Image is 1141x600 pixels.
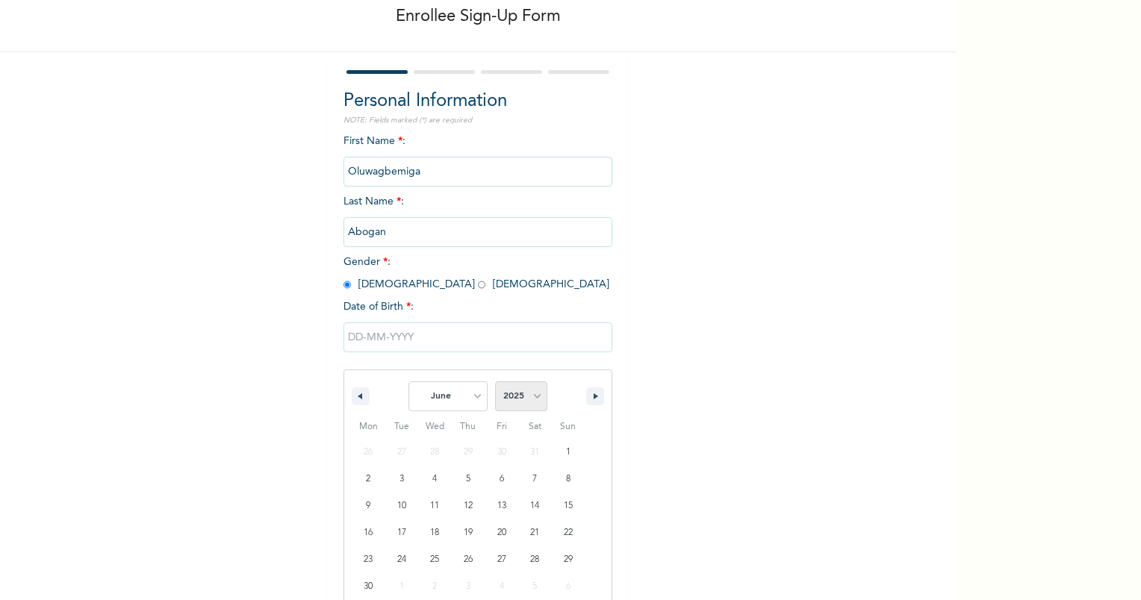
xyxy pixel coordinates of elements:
[485,546,518,573] button: 27
[343,196,612,237] span: Last Name :
[397,546,406,573] span: 24
[566,466,570,493] span: 8
[364,573,373,600] span: 30
[343,88,612,115] h2: Personal Information
[366,493,370,519] span: 9
[464,546,473,573] span: 26
[518,415,552,439] span: Sat
[530,546,539,573] span: 28
[497,519,506,546] span: 20
[518,519,552,546] button: 21
[430,519,439,546] span: 18
[352,573,385,600] button: 30
[352,493,385,519] button: 9
[343,115,612,126] p: NOTE: Fields marked (*) are required
[551,493,585,519] button: 15
[551,439,585,466] button: 1
[430,546,439,573] span: 25
[364,546,373,573] span: 23
[530,493,539,519] span: 14
[497,546,506,573] span: 27
[564,493,573,519] span: 15
[343,217,612,247] input: Enter your last name
[343,322,612,352] input: DD-MM-YYYY
[385,519,419,546] button: 17
[343,136,612,177] span: First Name :
[418,466,452,493] button: 4
[397,519,406,546] span: 17
[551,519,585,546] button: 22
[485,519,518,546] button: 20
[497,493,506,519] span: 13
[452,493,485,519] button: 12
[518,493,552,519] button: 14
[485,466,518,493] button: 6
[430,493,439,519] span: 11
[418,519,452,546] button: 18
[564,546,573,573] span: 29
[396,4,561,29] p: Enrollee Sign-Up Form
[385,466,419,493] button: 3
[452,466,485,493] button: 5
[551,546,585,573] button: 29
[485,415,518,439] span: Fri
[364,519,373,546] span: 16
[352,466,385,493] button: 2
[432,466,437,493] span: 4
[352,519,385,546] button: 16
[343,157,612,187] input: Enter your first name
[452,415,485,439] span: Thu
[518,546,552,573] button: 28
[385,493,419,519] button: 10
[352,415,385,439] span: Mon
[566,439,570,466] span: 1
[418,546,452,573] button: 25
[352,546,385,573] button: 23
[385,415,419,439] span: Tue
[532,466,537,493] span: 7
[466,466,470,493] span: 5
[518,466,552,493] button: 7
[551,466,585,493] button: 8
[564,519,573,546] span: 22
[343,299,414,315] span: Date of Birth :
[385,546,419,573] button: 24
[418,415,452,439] span: Wed
[551,415,585,439] span: Sun
[485,493,518,519] button: 13
[500,466,504,493] span: 6
[366,466,370,493] span: 2
[452,546,485,573] button: 26
[418,493,452,519] button: 11
[464,519,473,546] span: 19
[397,493,406,519] span: 10
[343,257,609,290] span: Gender : [DEMOGRAPHIC_DATA] [DEMOGRAPHIC_DATA]
[399,466,404,493] span: 3
[452,519,485,546] button: 19
[464,493,473,519] span: 12
[530,519,539,546] span: 21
